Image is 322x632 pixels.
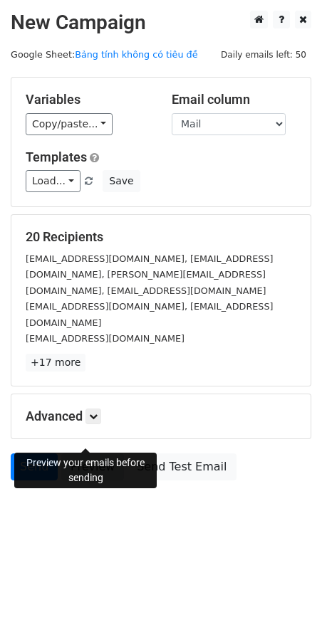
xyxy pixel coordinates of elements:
[26,301,273,328] small: [EMAIL_ADDRESS][DOMAIN_NAME], [EMAIL_ADDRESS][DOMAIN_NAME]
[26,92,150,107] h5: Variables
[75,49,197,60] a: Bảng tính không có tiêu đề
[11,11,311,35] h2: New Campaign
[26,409,296,424] h5: Advanced
[216,49,311,60] a: Daily emails left: 50
[172,92,296,107] h5: Email column
[251,564,322,632] div: Tiện ích trò chuyện
[251,564,322,632] iframe: Chat Widget
[26,229,296,245] h5: 20 Recipients
[26,253,273,296] small: [EMAIL_ADDRESS][DOMAIN_NAME], [EMAIL_ADDRESS][DOMAIN_NAME], [PERSON_NAME][EMAIL_ADDRESS][DOMAIN_N...
[216,47,311,63] span: Daily emails left: 50
[26,149,87,164] a: Templates
[26,333,185,344] small: [EMAIL_ADDRESS][DOMAIN_NAME]
[11,49,198,60] small: Google Sheet:
[128,453,236,480] a: Send Test Email
[14,453,157,488] div: Preview your emails before sending
[26,170,80,192] a: Load...
[103,170,140,192] button: Save
[26,113,113,135] a: Copy/paste...
[11,453,58,480] a: Send
[26,354,85,372] a: +17 more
